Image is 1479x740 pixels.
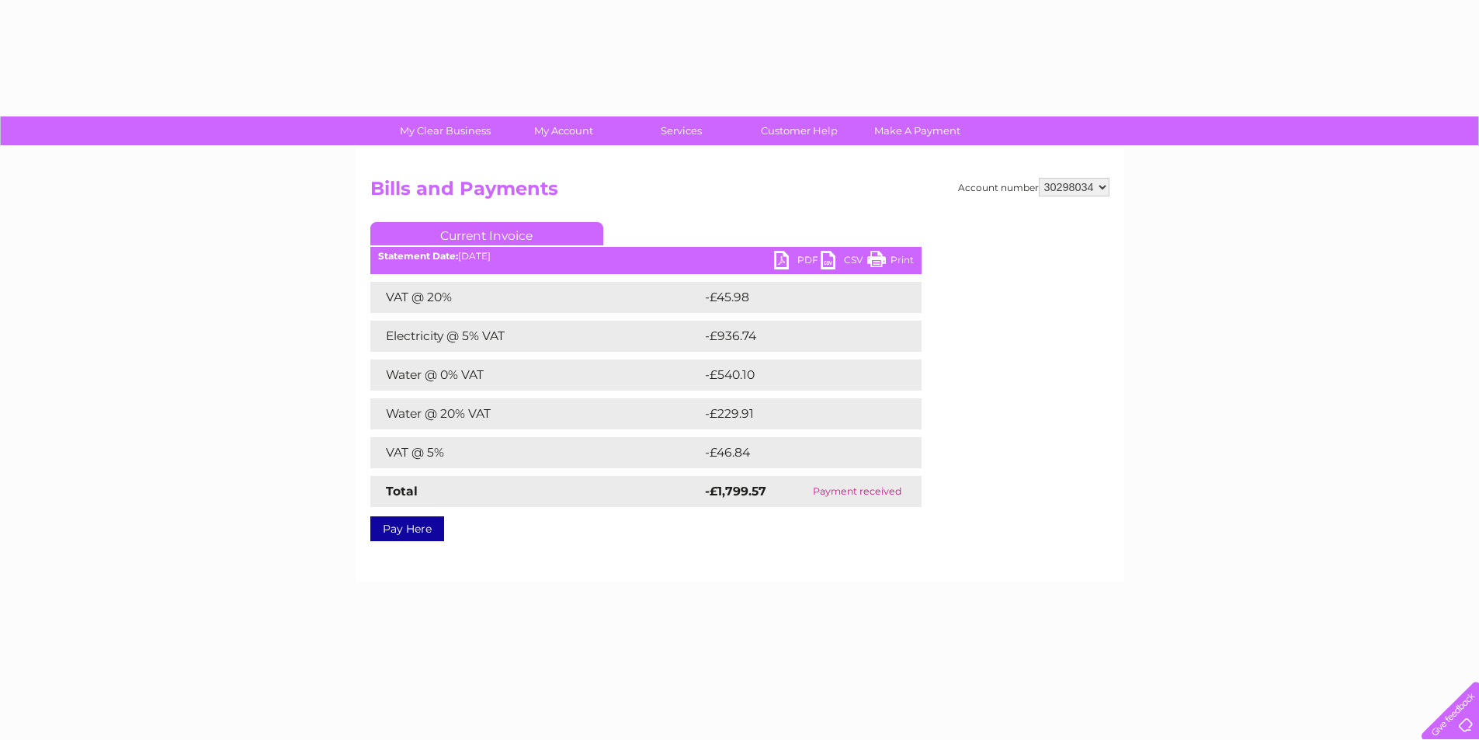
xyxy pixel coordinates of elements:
h2: Bills and Payments [370,178,1109,207]
td: Electricity @ 5% VAT [370,321,701,352]
a: My Clear Business [381,116,509,145]
a: Customer Help [735,116,863,145]
td: -£46.84 [701,437,894,468]
a: Print [867,251,914,273]
td: Payment received [793,476,921,507]
a: CSV [821,251,867,273]
strong: -£1,799.57 [705,484,766,499]
a: PDF [774,251,821,273]
div: [DATE] [370,251,922,262]
a: Current Invoice [370,222,603,245]
td: Water @ 0% VAT [370,360,701,391]
td: -£540.10 [701,360,895,391]
td: Water @ 20% VAT [370,398,701,429]
div: Account number [958,178,1109,196]
td: -£229.91 [701,398,895,429]
b: Statement Date: [378,250,458,262]
td: VAT @ 5% [370,437,701,468]
a: Services [617,116,745,145]
a: Pay Here [370,516,444,541]
a: Make A Payment [853,116,981,145]
td: VAT @ 20% [370,282,701,313]
a: My Account [499,116,627,145]
td: -£936.74 [701,321,896,352]
td: -£45.98 [701,282,893,313]
strong: Total [386,484,418,499]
